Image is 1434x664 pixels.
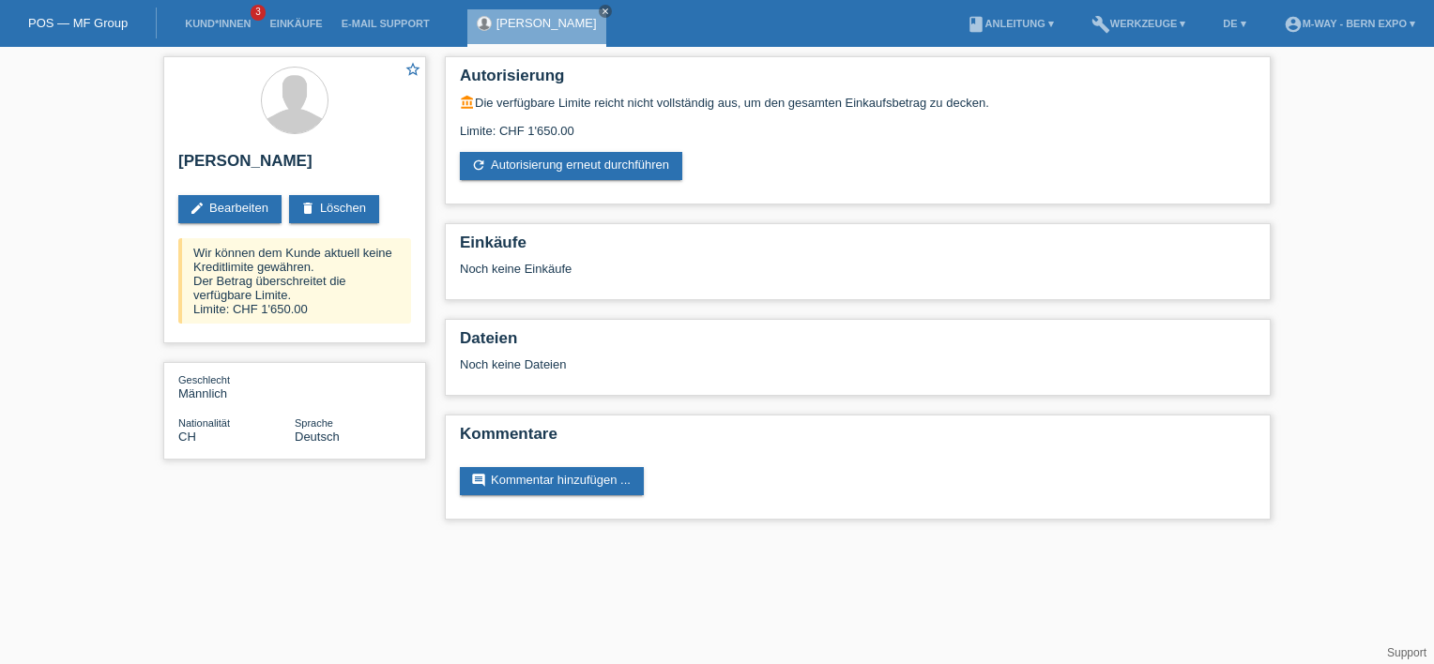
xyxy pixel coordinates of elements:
[496,16,597,30] a: [PERSON_NAME]
[1082,18,1196,29] a: buildWerkzeuge ▾
[1091,15,1110,34] i: build
[460,110,1256,138] div: Limite: CHF 1'650.00
[404,61,421,81] a: star_border
[1274,18,1425,29] a: account_circlem-way - Bern Expo ▾
[460,329,1256,357] h2: Dateien
[178,195,282,223] a: editBearbeiten
[178,417,230,429] span: Nationalität
[460,95,1256,110] div: Die verfügbare Limite reicht nicht vollständig aus, um den gesamten Einkaufsbetrag zu decken.
[967,15,985,34] i: book
[471,473,486,488] i: comment
[178,372,295,400] div: Männlich
[1284,15,1303,34] i: account_circle
[460,425,1256,453] h2: Kommentare
[404,61,421,78] i: star_border
[460,234,1256,262] h2: Einkäufe
[295,417,333,429] span: Sprache
[460,95,475,110] i: account_balance
[178,238,411,324] div: Wir können dem Kunde aktuell keine Kreditlimite gewähren. Der Betrag überschreitet die verfügbare...
[460,67,1256,95] h2: Autorisierung
[460,467,644,495] a: commentKommentar hinzufügen ...
[300,201,315,216] i: delete
[332,18,439,29] a: E-Mail Support
[957,18,1063,29] a: bookAnleitung ▾
[471,158,486,173] i: refresh
[260,18,331,29] a: Einkäufe
[1213,18,1255,29] a: DE ▾
[460,152,682,180] a: refreshAutorisierung erneut durchführen
[175,18,260,29] a: Kund*innen
[251,5,266,21] span: 3
[601,7,610,16] i: close
[190,201,205,216] i: edit
[1387,646,1426,659] a: Support
[178,374,230,385] span: Geschlecht
[460,262,1256,290] div: Noch keine Einkäufe
[295,430,340,444] span: Deutsch
[599,5,612,18] a: close
[460,357,1033,371] div: Noch keine Dateien
[178,152,411,180] h2: [PERSON_NAME]
[289,195,379,223] a: deleteLöschen
[178,430,196,444] span: Schweiz
[28,16,128,30] a: POS — MF Group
